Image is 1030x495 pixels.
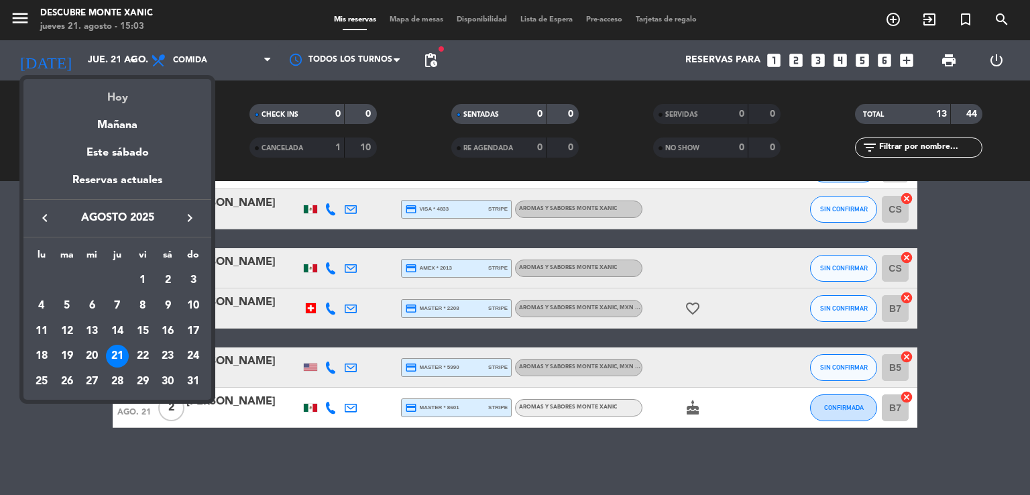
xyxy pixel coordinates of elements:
div: 26 [56,370,78,393]
td: 20 de agosto de 2025 [79,343,105,369]
td: 25 de agosto de 2025 [29,369,54,394]
div: 9 [156,294,179,317]
i: keyboard_arrow_right [182,210,198,226]
th: martes [54,248,80,268]
div: 23 [156,345,179,368]
td: 21 de agosto de 2025 [105,343,130,369]
td: 26 de agosto de 2025 [54,369,80,394]
i: keyboard_arrow_left [37,210,53,226]
td: 24 de agosto de 2025 [180,343,206,369]
span: agosto 2025 [57,209,178,227]
td: 28 de agosto de 2025 [105,369,130,394]
th: domingo [180,248,206,268]
td: 10 de agosto de 2025 [180,293,206,319]
div: 2 [156,269,179,292]
td: 12 de agosto de 2025 [54,319,80,344]
div: 3 [182,269,205,292]
td: 1 de agosto de 2025 [130,268,156,293]
div: 1 [131,269,154,292]
div: Mañana [23,107,211,134]
div: Reservas actuales [23,172,211,199]
div: 25 [30,370,53,393]
td: 9 de agosto de 2025 [156,293,181,319]
div: 30 [156,370,179,393]
td: 2 de agosto de 2025 [156,268,181,293]
button: keyboard_arrow_right [178,209,202,227]
td: 16 de agosto de 2025 [156,319,181,344]
div: 5 [56,294,78,317]
div: 15 [131,320,154,343]
div: 8 [131,294,154,317]
div: 22 [131,345,154,368]
div: 6 [80,294,103,317]
div: 29 [131,370,154,393]
td: 23 de agosto de 2025 [156,343,181,369]
th: jueves [105,248,130,268]
button: keyboard_arrow_left [33,209,57,227]
div: 24 [182,345,205,368]
td: 14 de agosto de 2025 [105,319,130,344]
td: 11 de agosto de 2025 [29,319,54,344]
td: AGO. [29,268,130,293]
td: 7 de agosto de 2025 [105,293,130,319]
th: lunes [29,248,54,268]
div: 11 [30,320,53,343]
th: viernes [130,248,156,268]
td: 5 de agosto de 2025 [54,293,80,319]
div: 10 [182,294,205,317]
td: 29 de agosto de 2025 [130,369,156,394]
div: 28 [106,370,129,393]
div: 4 [30,294,53,317]
td: 31 de agosto de 2025 [180,369,206,394]
div: Hoy [23,79,211,107]
td: 13 de agosto de 2025 [79,319,105,344]
div: 7 [106,294,129,317]
td: 6 de agosto de 2025 [79,293,105,319]
td: 22 de agosto de 2025 [130,343,156,369]
div: 14 [106,320,129,343]
div: 31 [182,370,205,393]
th: miércoles [79,248,105,268]
td: 15 de agosto de 2025 [130,319,156,344]
div: 16 [156,320,179,343]
td: 4 de agosto de 2025 [29,293,54,319]
div: 19 [56,345,78,368]
td: 17 de agosto de 2025 [180,319,206,344]
div: Este sábado [23,134,211,172]
th: sábado [156,248,181,268]
div: 12 [56,320,78,343]
div: 20 [80,345,103,368]
td: 19 de agosto de 2025 [54,343,80,369]
div: 13 [80,320,103,343]
td: 18 de agosto de 2025 [29,343,54,369]
td: 8 de agosto de 2025 [130,293,156,319]
td: 27 de agosto de 2025 [79,369,105,394]
td: 30 de agosto de 2025 [156,369,181,394]
div: 18 [30,345,53,368]
td: 3 de agosto de 2025 [180,268,206,293]
div: 27 [80,370,103,393]
div: 21 [106,345,129,368]
div: 17 [182,320,205,343]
